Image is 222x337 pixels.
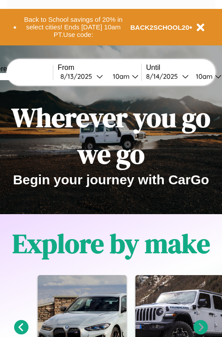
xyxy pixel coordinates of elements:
button: Back to School savings of 20% in select cities! Ends [DATE] 10am PT.Use code: [16,13,131,41]
b: BACK2SCHOOL20 [131,24,190,31]
div: 10am [108,72,132,81]
button: 10am [106,72,141,81]
div: 10am [191,72,215,81]
label: From [58,64,141,72]
div: 8 / 13 / 2025 [60,72,96,81]
div: 8 / 14 / 2025 [146,72,182,81]
h1: Explore by make [12,225,210,262]
button: 8/13/2025 [58,72,106,81]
